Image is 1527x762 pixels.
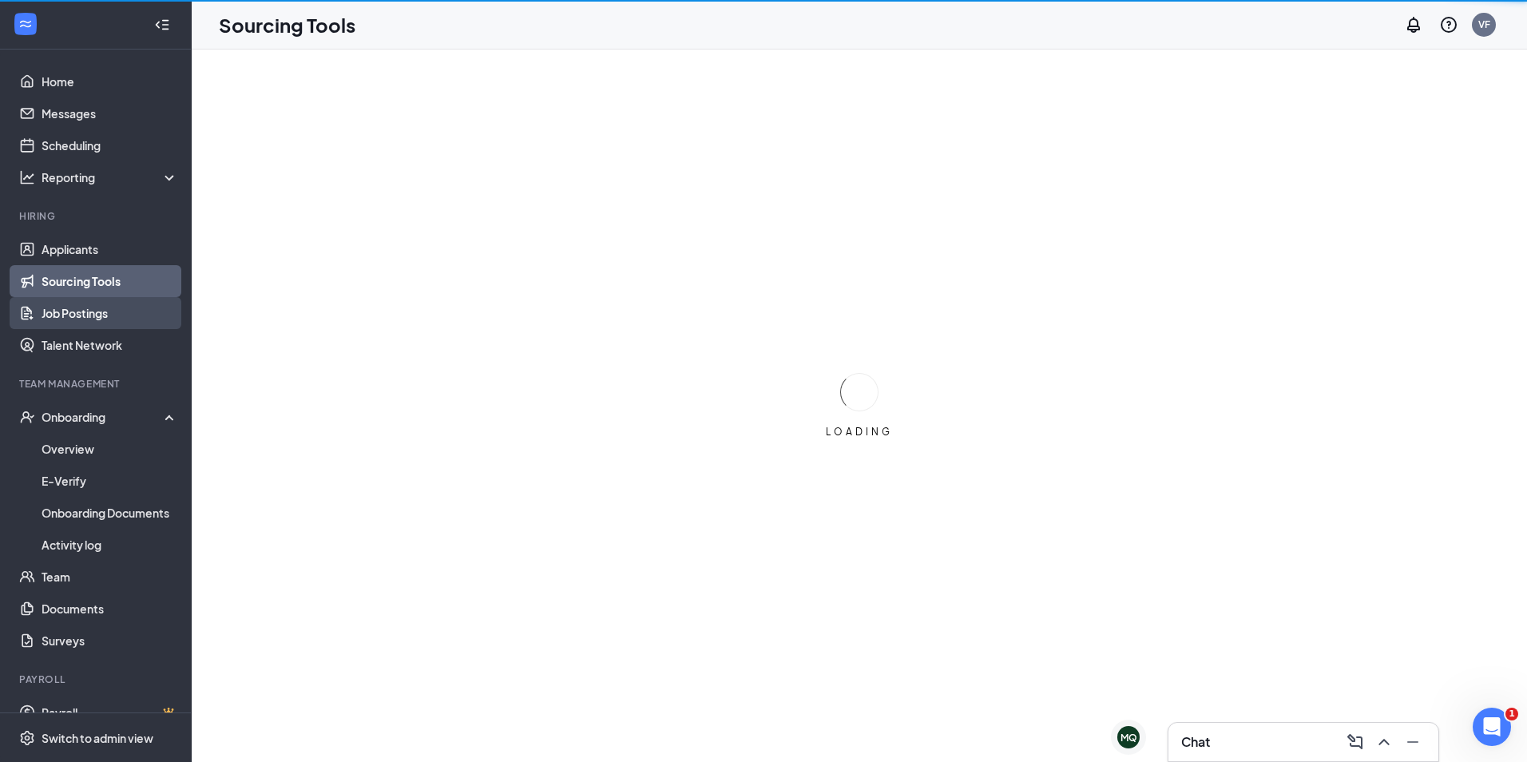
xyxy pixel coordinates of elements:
[42,529,178,561] a: Activity log
[42,297,178,329] a: Job Postings
[42,329,178,361] a: Talent Network
[19,377,175,391] div: Team Management
[1120,731,1137,744] div: MQ
[42,433,178,465] a: Overview
[1400,729,1426,755] button: Minimize
[42,129,178,161] a: Scheduling
[42,97,178,129] a: Messages
[42,409,165,425] div: Onboarding
[1371,729,1397,755] button: ChevronUp
[154,17,170,33] svg: Collapse
[1181,733,1210,751] h3: Chat
[1473,708,1511,746] iframe: Intercom live chat
[42,233,178,265] a: Applicants
[42,265,178,297] a: Sourcing Tools
[219,11,355,38] h1: Sourcing Tools
[42,730,153,746] div: Switch to admin view
[1374,732,1394,752] svg: ChevronUp
[1346,732,1365,752] svg: ComposeMessage
[42,169,179,185] div: Reporting
[1343,729,1368,755] button: ComposeMessage
[42,625,178,657] a: Surveys
[1403,732,1422,752] svg: Minimize
[19,730,35,746] svg: Settings
[42,497,178,529] a: Onboarding Documents
[42,65,178,97] a: Home
[19,209,175,223] div: Hiring
[18,16,34,32] svg: WorkstreamLogo
[1478,18,1490,31] div: VF
[19,409,35,425] svg: UserCheck
[42,697,178,728] a: PayrollCrown
[1404,15,1423,34] svg: Notifications
[42,561,178,593] a: Team
[42,593,178,625] a: Documents
[1439,15,1458,34] svg: QuestionInfo
[42,465,178,497] a: E-Verify
[19,169,35,185] svg: Analysis
[1505,708,1518,720] span: 1
[819,425,899,439] div: LOADING
[19,673,175,686] div: Payroll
